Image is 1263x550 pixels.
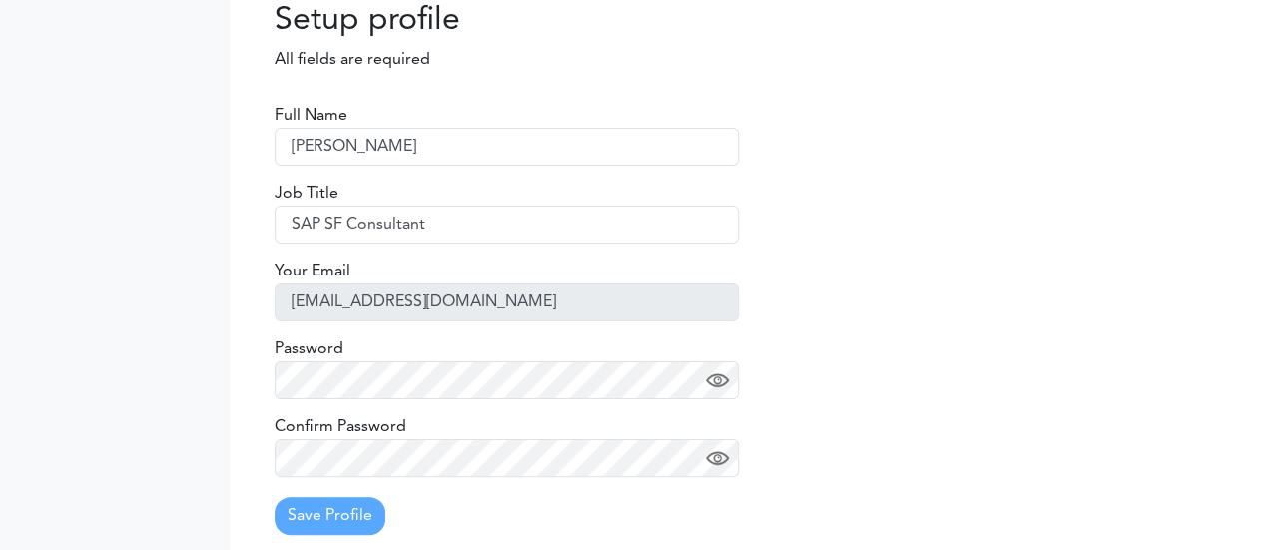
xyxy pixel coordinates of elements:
[275,182,338,206] label: Job Title
[706,369,729,392] img: eye.png
[706,447,729,470] img: eye.png
[275,206,739,244] input: Enter your job title
[275,283,739,321] input: Enter your email address
[275,337,343,361] label: Password
[275,415,406,439] label: Confirm Password
[245,48,559,72] p: All fields are required
[275,260,350,283] label: Your Email
[275,104,347,128] label: Full Name
[245,2,559,40] h2: Setup profile
[275,497,385,535] button: Save Profile
[275,128,739,166] input: Enter your full name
